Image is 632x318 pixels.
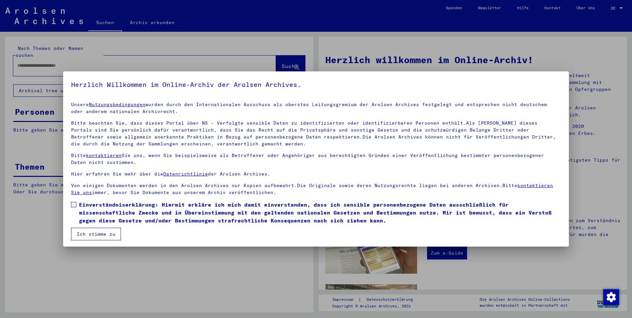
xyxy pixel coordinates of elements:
[79,201,561,224] span: Einverständniserklärung: Hiermit erkläre ich mich damit einverstanden, dass ich sensible personen...
[71,171,561,178] p: Hier erfahren Sie mehr über die der Arolsen Archives.
[71,152,561,166] p: Bitte Sie uns, wenn Sie beispielsweise als Betroffener oder Angehöriger aus berechtigten Gründen ...
[603,289,619,305] img: Zustimmung ändern
[71,79,561,90] h5: Herzlich Willkommen im Online-Archiv der Arolsen Archives.
[71,182,561,196] p: Von einigen Dokumenten werden in den Arolsen Archives nur Kopien aufbewahrt.Die Originale sowie d...
[163,171,208,177] a: Datenrichtlinie
[71,101,561,115] p: Unsere wurden durch den Internationalen Ausschuss als oberstes Leitungsgremium der Arolsen Archiv...
[89,101,145,107] a: Nutzungsbedingungen
[71,120,561,147] p: Bitte beachten Sie, dass dieses Portal über NS - Verfolgte sensible Daten zu identifizierten oder...
[71,228,121,240] button: Ich stimme zu
[86,152,122,158] a: kontaktieren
